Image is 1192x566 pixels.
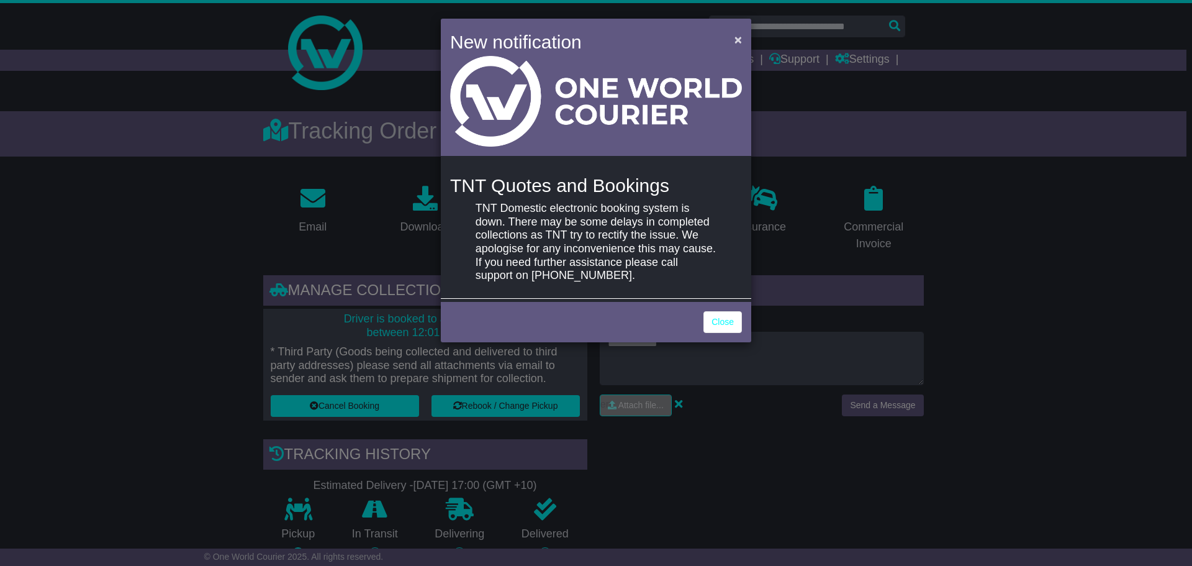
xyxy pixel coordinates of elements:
[728,27,748,52] button: Close
[450,28,716,56] h4: New notification
[450,56,742,147] img: Light
[734,32,742,47] span: ×
[703,311,742,333] a: Close
[476,202,716,283] p: TNT Domestic electronic booking system is down. There may be some delays in completed collections...
[450,175,742,196] h4: TNT Quotes and Bookings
